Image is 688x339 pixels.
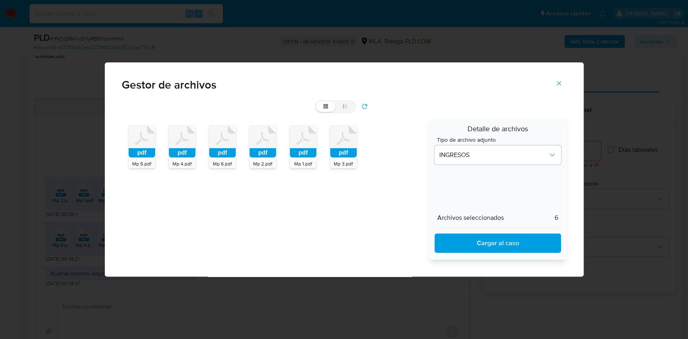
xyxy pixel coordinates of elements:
span: Mp 5.pdf [132,160,151,167]
span: Mp 6.pdf [213,160,232,167]
div: pdfMp 3.pdf [330,125,357,168]
div: pdfMp 4.pdf [168,125,196,168]
button: Descargar [434,234,561,253]
span: Archivos seleccionados [437,214,504,222]
span: 6 [555,214,558,222]
span: Mp 1.pdf [294,160,312,167]
button: Cerrar [545,74,573,93]
span: Tipo de archivo adjunto [436,137,563,143]
div: pdfMp 1.pdf [289,125,317,168]
button: document types [434,145,561,165]
div: pdfMp 6.pdf [209,125,236,168]
span: Gestor de archivos [122,79,567,91]
span: Mp 3.pdf [334,160,353,167]
div: pdfMp 2.pdf [249,125,276,168]
span: Cargar al caso [445,234,550,252]
div: pdfMp 5.pdf [128,125,156,168]
span: Mp 2.pdf [253,160,272,167]
span: Detalle de archivos [434,124,561,137]
span: Mp 4.pdf [173,160,191,167]
button: refresh [356,100,374,113]
span: INGRESOS [439,151,548,159]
